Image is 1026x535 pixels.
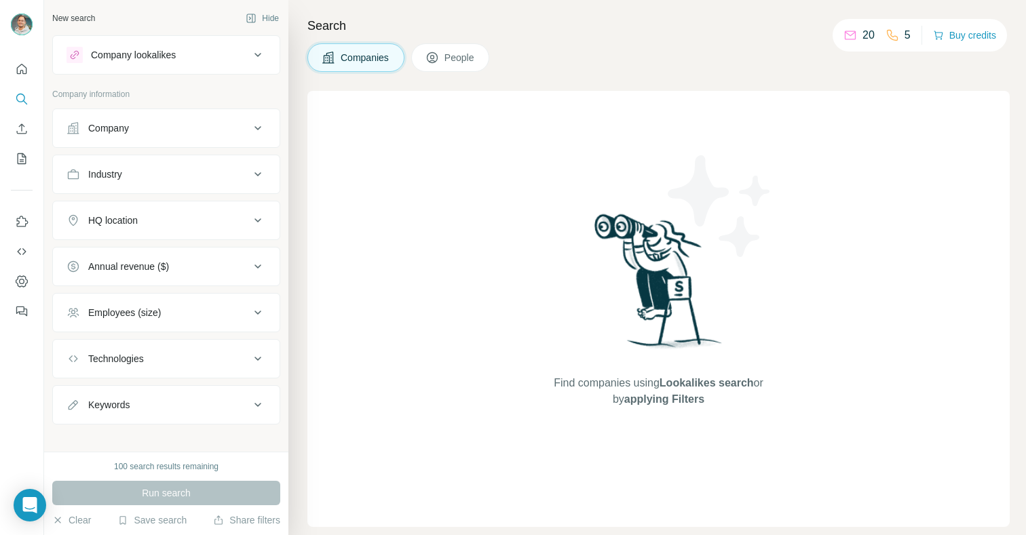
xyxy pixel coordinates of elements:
span: applying Filters [624,393,704,405]
button: HQ location [53,204,280,237]
div: New search [52,12,95,24]
span: Companies [341,51,390,64]
img: Surfe Illustration - Stars [659,145,781,267]
p: 20 [862,27,875,43]
img: Avatar [11,14,33,35]
div: Annual revenue ($) [88,260,169,273]
button: Technologies [53,342,280,375]
h4: Search [307,16,1010,35]
button: Use Surfe on LinkedIn [11,210,33,234]
button: Clear [52,513,91,527]
button: Search [11,87,33,111]
button: Feedback [11,299,33,323]
p: 5 [905,27,911,43]
div: HQ location [88,214,138,227]
div: 100 search results remaining [114,460,218,473]
button: Hide [236,8,288,28]
button: Share filters [213,513,280,527]
button: Keywords [53,389,280,421]
div: Company lookalikes [91,48,176,62]
span: People [444,51,476,64]
button: Enrich CSV [11,117,33,141]
span: Find companies using or by [550,375,767,408]
div: Industry [88,167,122,181]
div: Employees (size) [88,306,161,319]
button: Company lookalikes [53,39,280,71]
button: Quick start [11,57,33,81]
span: Lookalikes search [660,377,754,389]
button: Annual revenue ($) [53,250,280,283]
button: Use Surfe API [11,239,33,264]
button: Buy credits [933,26,996,45]
button: My lists [11,146,33,171]
button: Employees (size) [53,296,280,329]
div: Company [88,121,129,135]
button: Company [53,112,280,144]
p: Company information [52,88,280,100]
div: Technologies [88,352,144,365]
div: Keywords [88,398,130,412]
img: Surfe Illustration - Woman searching with binoculars [588,210,729,361]
div: Open Intercom Messenger [14,489,46,521]
button: Dashboard [11,269,33,294]
button: Industry [53,158,280,191]
button: Save search [117,513,187,527]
